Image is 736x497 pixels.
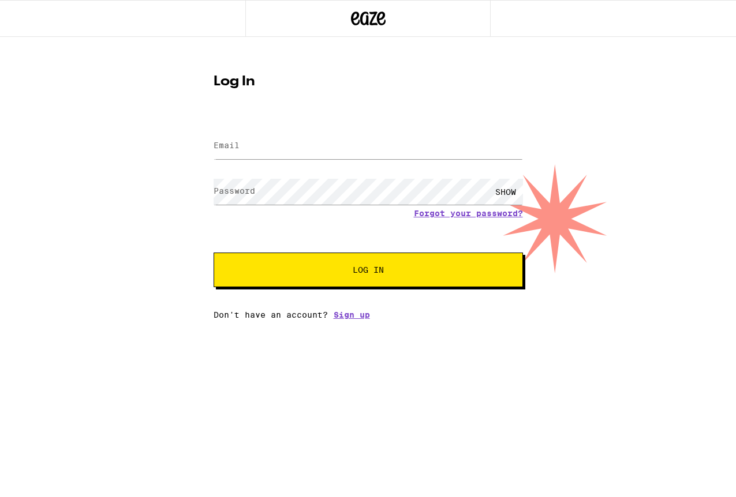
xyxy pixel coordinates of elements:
[214,75,523,89] h1: Log In
[214,133,523,159] input: Email
[414,209,523,218] a: Forgot your password?
[214,186,255,195] label: Password
[214,253,523,287] button: Log In
[214,310,523,319] div: Don't have an account?
[488,179,523,205] div: SHOW
[353,266,384,274] span: Log In
[334,310,370,319] a: Sign up
[214,141,240,150] label: Email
